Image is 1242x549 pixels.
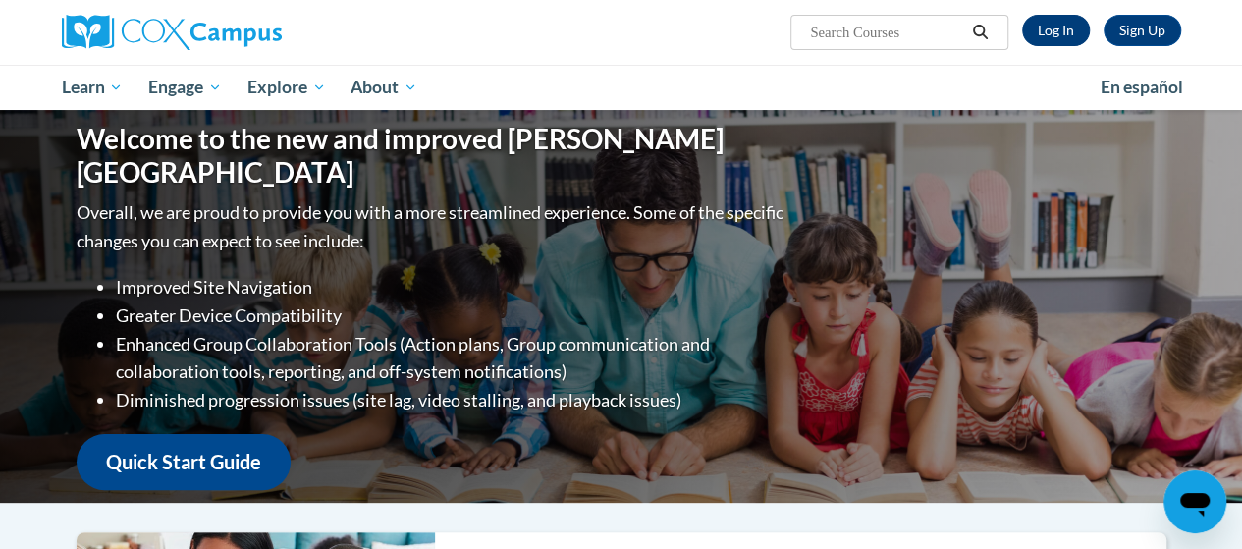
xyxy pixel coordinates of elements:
[135,65,235,110] a: Engage
[808,21,965,44] input: Search Courses
[338,65,430,110] a: About
[1088,67,1196,108] a: En español
[351,76,417,99] span: About
[247,76,326,99] span: Explore
[61,76,123,99] span: Learn
[1022,15,1090,46] a: Log In
[77,198,788,255] p: Overall, we are proud to provide you with a more streamlined experience. Some of the specific cha...
[62,15,282,50] img: Cox Campus
[116,302,788,330] li: Greater Device Compatibility
[116,273,788,302] li: Improved Site Navigation
[77,123,788,189] h1: Welcome to the new and improved [PERSON_NAME][GEOGRAPHIC_DATA]
[148,76,222,99] span: Engage
[116,330,788,387] li: Enhanced Group Collaboration Tools (Action plans, Group communication and collaboration tools, re...
[77,434,291,490] a: Quick Start Guide
[1163,470,1226,533] iframe: Button to launch messaging window
[49,65,136,110] a: Learn
[116,386,788,414] li: Diminished progression issues (site lag, video stalling, and playback issues)
[965,21,995,44] button: Search
[235,65,339,110] a: Explore
[1101,77,1183,97] span: En español
[47,65,1196,110] div: Main menu
[62,15,415,50] a: Cox Campus
[1104,15,1181,46] a: Register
